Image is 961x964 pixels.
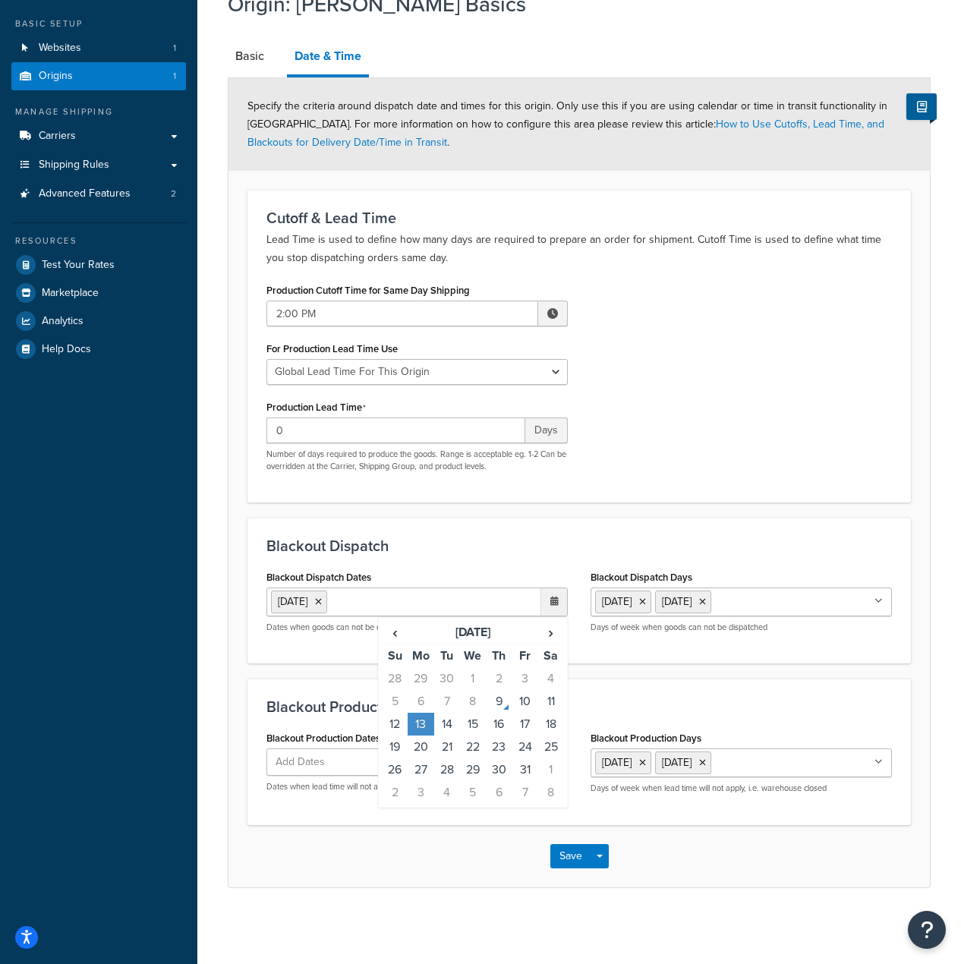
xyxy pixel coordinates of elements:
[266,231,892,267] p: Lead Time is used to define how many days are required to prepare an order for shipment. Cutoff T...
[173,70,176,83] span: 1
[271,749,344,775] span: Add Dates
[512,713,537,736] td: 17
[173,42,176,55] span: 1
[525,417,568,443] span: Days
[11,151,186,179] a: Shipping Rules
[539,622,563,643] span: ›
[906,93,937,120] button: Show Help Docs
[266,572,371,583] label: Blackout Dispatch Dates
[39,159,109,172] span: Shipping Rules
[512,758,537,781] td: 31
[11,62,186,90] li: Origins
[662,594,692,610] span: [DATE]
[512,781,537,804] td: 7
[434,644,460,668] th: Tu
[408,713,433,736] td: 13
[908,911,946,949] button: Open Resource Center
[171,187,176,200] span: 2
[42,315,83,328] span: Analytics
[382,713,408,736] td: 12
[408,758,433,781] td: 27
[266,732,380,744] label: Blackout Production Dates
[39,187,131,200] span: Advanced Features
[266,698,892,715] h3: Blackout Production
[538,736,564,758] td: 25
[538,713,564,736] td: 18
[460,781,486,804] td: 5
[382,644,408,668] th: Su
[434,758,460,781] td: 28
[228,38,272,74] a: Basic
[383,622,407,643] span: ‹
[382,667,408,690] td: 28
[11,106,186,118] div: Manage Shipping
[266,449,568,472] p: Number of days required to produce the goods. Range is acceptable eg. 1-2 Can be overridden at th...
[460,736,486,758] td: 22
[434,690,460,713] td: 7
[42,343,91,356] span: Help Docs
[11,180,186,208] a: Advanced Features2
[460,758,486,781] td: 29
[408,736,433,758] td: 20
[382,690,408,713] td: 5
[538,690,564,713] td: 11
[247,98,887,150] span: Specify the criteria around dispatch date and times for this origin. Only use this if you are usi...
[382,758,408,781] td: 26
[11,279,186,307] a: Marketplace
[434,667,460,690] td: 30
[11,251,186,279] a: Test Your Rates
[538,781,564,804] td: 8
[408,644,433,668] th: Mo
[42,287,99,300] span: Marketplace
[11,336,186,363] a: Help Docs
[460,690,486,713] td: 8
[602,755,632,770] span: [DATE]
[42,259,115,272] span: Test Your Rates
[662,755,692,770] span: [DATE]
[486,667,512,690] td: 2
[11,180,186,208] li: Advanced Features
[39,42,81,55] span: Websites
[591,572,692,583] label: Blackout Dispatch Days
[591,732,701,744] label: Blackout Production Days
[460,667,486,690] td: 1
[434,736,460,758] td: 21
[602,594,632,610] span: [DATE]
[486,690,512,713] td: 9
[434,781,460,804] td: 4
[591,622,892,633] p: Days of week when goods can not be dispatched
[486,758,512,781] td: 30
[11,235,186,247] div: Resources
[486,713,512,736] td: 16
[550,844,591,868] button: Save
[11,34,186,62] a: Websites1
[408,621,537,644] th: [DATE]
[538,667,564,690] td: 4
[408,781,433,804] td: 3
[266,622,568,633] p: Dates when goods can not be dispatched
[11,17,186,30] div: Basic Setup
[460,644,486,668] th: We
[512,667,537,690] td: 3
[266,285,470,296] label: Production Cutoff Time for Same Day Shipping
[512,736,537,758] td: 24
[538,644,564,668] th: Sa
[486,781,512,804] td: 6
[434,713,460,736] td: 14
[266,209,892,226] h3: Cutoff & Lead Time
[591,783,892,794] p: Days of week when lead time will not apply, i.e. warehouse closed
[11,34,186,62] li: Websites
[39,70,73,83] span: Origins
[408,667,433,690] td: 29
[460,713,486,736] td: 15
[11,307,186,335] a: Analytics
[11,122,186,150] a: Carriers
[266,537,892,554] h3: Blackout Dispatch
[382,781,408,804] td: 2
[382,736,408,758] td: 19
